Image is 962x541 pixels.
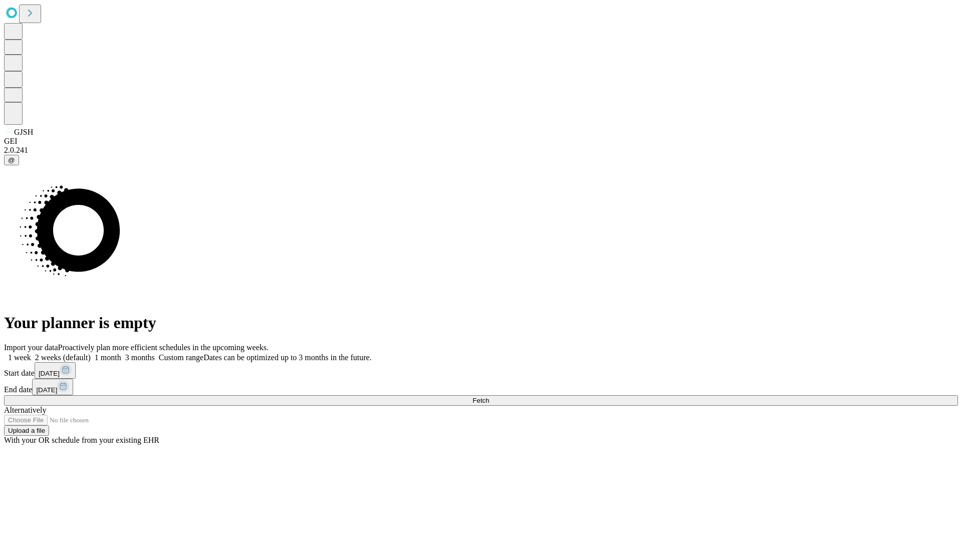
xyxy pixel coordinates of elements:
div: Start date [4,362,958,379]
button: Fetch [4,395,958,406]
div: 2.0.241 [4,146,958,155]
span: [DATE] [39,370,60,377]
button: Upload a file [4,425,49,436]
span: Import your data [4,343,58,352]
span: @ [8,156,15,164]
span: 1 month [95,353,121,362]
button: [DATE] [35,362,76,379]
span: Alternatively [4,406,46,414]
span: Fetch [472,397,489,404]
span: Proactively plan more efficient schedules in the upcoming weeks. [58,343,269,352]
h1: Your planner is empty [4,314,958,332]
span: Dates can be optimized up to 3 months in the future. [203,353,371,362]
button: @ [4,155,19,165]
span: 2 weeks (default) [35,353,91,362]
div: GEI [4,137,958,146]
span: [DATE] [36,386,57,394]
div: End date [4,379,958,395]
span: With your OR schedule from your existing EHR [4,436,159,444]
span: 3 months [125,353,155,362]
span: Custom range [159,353,203,362]
button: [DATE] [32,379,73,395]
span: GJSH [14,128,33,136]
span: 1 week [8,353,31,362]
